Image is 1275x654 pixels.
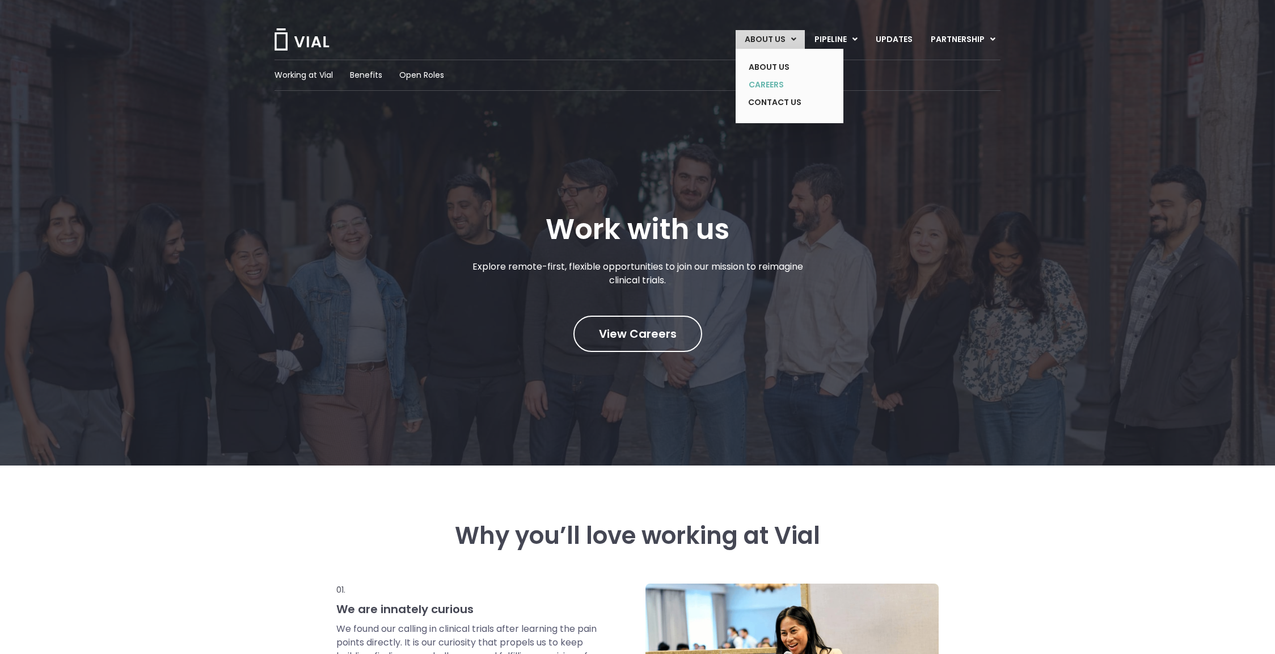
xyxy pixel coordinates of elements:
a: ABOUT US [740,58,822,76]
a: Benefits [350,69,382,81]
h1: Work with us [546,213,729,246]
img: Vial Logo [273,28,330,51]
p: 01. [336,584,598,596]
a: Working at Vial [275,69,333,81]
a: CAREERS [740,76,822,94]
span: View Careers [599,326,677,341]
a: View Careers [573,316,702,352]
h3: Why you’ll love working at Vial [336,522,939,550]
a: PARTNERSHIPMenu Toggle [922,30,1004,49]
a: CONTACT US [740,94,822,112]
h3: We are innately curious [336,602,598,617]
a: UPDATES [867,30,921,49]
a: Open Roles [399,69,444,81]
p: Explore remote-first, flexible opportunities to join our mission to reimagine clinical trials. [461,260,815,287]
a: PIPELINEMenu Toggle [805,30,866,49]
a: ABOUT USMenu Toggle [736,30,805,49]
